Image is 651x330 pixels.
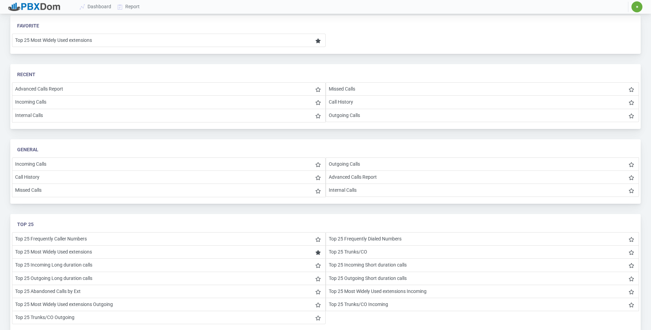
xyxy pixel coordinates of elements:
li: Internal Calls [12,109,326,122]
li: Top 25 Incoming Long duration calls [12,258,326,272]
div: Top 25 [17,221,634,228]
li: Incoming Calls [12,157,326,171]
a: Dashboard [77,0,115,13]
li: Missed Calls [326,82,639,96]
li: Top 25 Most Widely Used extensions [12,34,326,47]
a: Report [115,0,143,13]
li: Top 25 Outgoing Long duration calls [12,272,326,285]
li: Top 25 Most Widely Used extensions Incoming [326,285,639,298]
li: Top 25 Trunks/CO Outgoing [12,311,326,324]
li: Top 25 Frequently Caller Numbers [12,232,326,246]
li: Top 25 Trunks/CO [326,245,639,259]
li: Top 25 Incoming Short duration calls [326,258,639,272]
li: Internal Calls [326,184,639,197]
div: Favorite [17,22,634,30]
li: Top 25 Abandoned Calls by Ext [12,285,326,298]
li: Advanced Calls Report [326,170,639,184]
li: Top 25 Most Widely Used extensions Outgoing [12,298,326,311]
button: ✷ [631,1,643,13]
li: Outgoing Calls [326,109,639,122]
li: Missed Calls [12,184,326,197]
li: Outgoing Calls [326,157,639,171]
div: General [17,146,634,153]
li: Top 25 Most Widely Used extensions [12,245,326,259]
li: Call History [12,170,326,184]
li: Top 25 Frequently Dialed Numbers [326,232,639,246]
li: Advanced Calls Report [12,82,326,96]
li: Call History [326,95,639,109]
div: Recent [17,71,634,78]
li: Incoming Calls [12,95,326,109]
span: ✷ [636,5,639,9]
li: Top 25 Trunks/CO Incoming [326,298,639,311]
li: Top 25 Outgoing Short duration calls [326,272,639,285]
